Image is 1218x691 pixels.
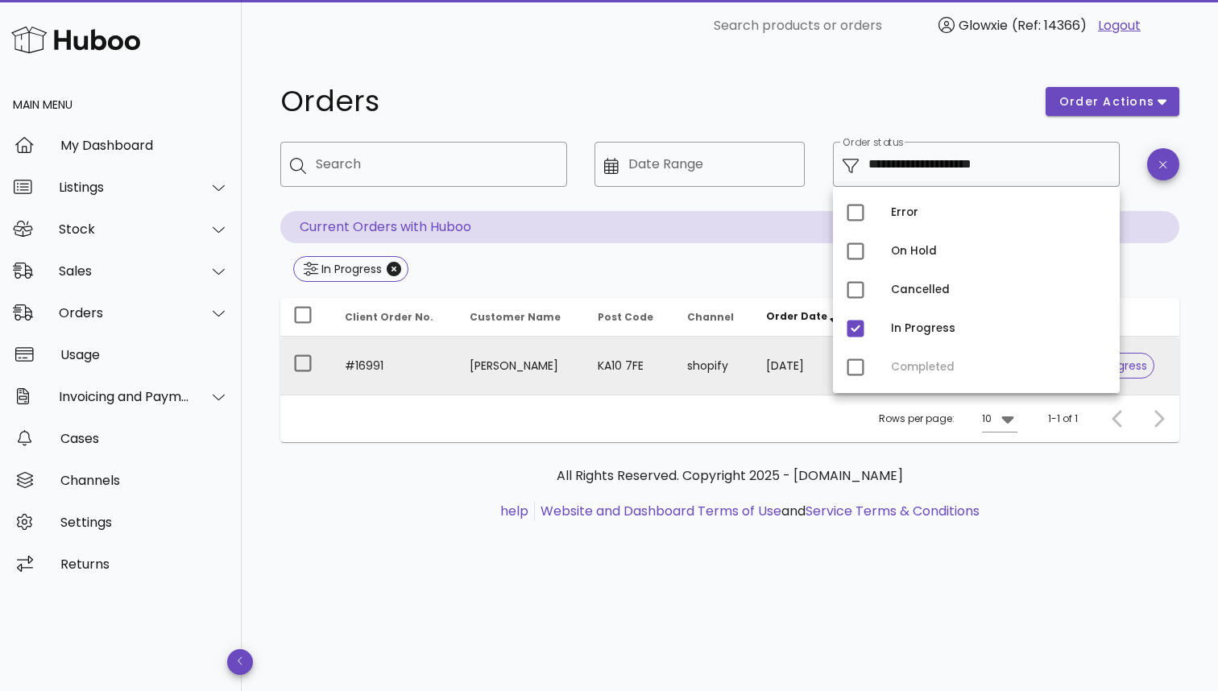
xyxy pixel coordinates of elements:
[959,16,1008,35] span: Glowxie
[1048,412,1078,426] div: 1-1 of 1
[806,502,980,520] a: Service Terms & Conditions
[687,310,734,324] span: Channel
[60,473,229,488] div: Channels
[982,406,1017,432] div: 10Rows per page:
[879,395,1017,442] div: Rows per page:
[332,298,457,337] th: Client Order No.
[598,310,653,324] span: Post Code
[585,337,674,395] td: KA10 7FE
[541,502,781,520] a: Website and Dashboard Terms of Use
[60,431,229,446] div: Cases
[674,337,754,395] td: shopify
[60,515,229,530] div: Settings
[891,322,1107,335] div: In Progress
[457,337,585,395] td: [PERSON_NAME]
[318,261,382,277] div: In Progress
[753,337,864,395] td: [DATE]
[387,262,401,276] button: Close
[1012,16,1087,35] span: (Ref: 14366)
[766,309,827,323] span: Order Date
[470,310,561,324] span: Customer Name
[60,138,229,153] div: My Dashboard
[280,87,1026,116] h1: Orders
[59,389,190,404] div: Invoicing and Payments
[674,298,754,337] th: Channel
[59,221,190,237] div: Stock
[891,283,1107,296] div: Cancelled
[753,298,864,337] th: Order Date: Sorted descending. Activate to remove sorting.
[891,245,1107,258] div: On Hold
[982,412,992,426] div: 10
[535,502,980,521] li: and
[59,180,190,195] div: Listings
[293,466,1166,486] p: All Rights Reserved. Copyright 2025 - [DOMAIN_NAME]
[500,502,528,520] a: help
[1058,93,1155,110] span: order actions
[345,310,433,324] span: Client Order No.
[1098,16,1141,35] a: Logout
[59,263,190,279] div: Sales
[60,557,229,572] div: Returns
[891,206,1107,219] div: Error
[280,211,1179,243] p: Current Orders with Huboo
[843,137,903,149] label: Order status
[59,305,190,321] div: Orders
[60,347,229,362] div: Usage
[11,23,140,57] img: Huboo Logo
[332,337,457,395] td: #16991
[457,298,585,337] th: Customer Name
[585,298,674,337] th: Post Code
[1046,87,1179,116] button: order actions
